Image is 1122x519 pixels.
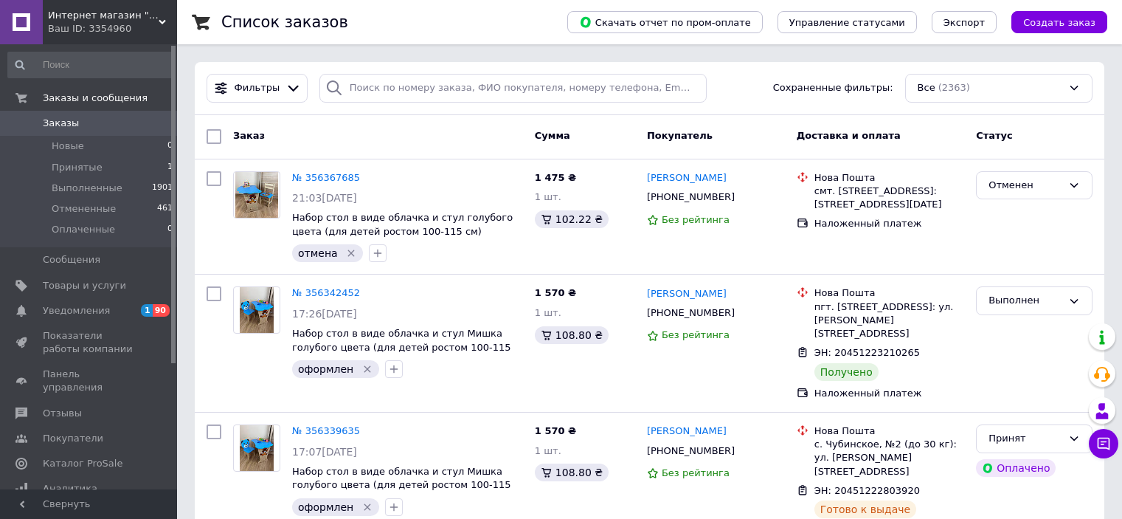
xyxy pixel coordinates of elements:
span: отмена [298,247,338,259]
div: с. Чубинское, №2 (до 30 кг): ул. [PERSON_NAME][STREET_ADDRESS] [814,438,964,478]
div: 108.80 ₴ [535,326,609,344]
span: ЭН: 20451223210265 [814,347,920,358]
span: Фильтры [235,81,280,95]
span: Скачать отчет по пром-оплате [579,16,751,29]
span: 1 570 ₴ [535,425,576,436]
a: [PERSON_NAME] [647,287,727,301]
span: 0 [167,140,173,153]
a: [PERSON_NAME] [647,171,727,185]
span: 0 [167,223,173,236]
div: [PHONE_NUMBER] [644,188,738,207]
div: Наложенный платеж [814,387,964,400]
span: Статус [976,130,1013,141]
span: 1 шт. [535,191,561,202]
span: Сохраненные фильтры: [773,81,893,95]
span: 1 570 ₴ [535,287,576,298]
span: 461 [157,202,173,216]
span: 1 шт. [535,445,561,456]
a: № 356367685 [292,172,360,183]
a: Фото товару [233,171,280,219]
div: 102.22 ₴ [535,210,609,228]
span: 90 [153,304,170,317]
span: 1 [167,161,173,174]
img: Фото товару [240,287,274,333]
span: Покупатели [43,432,103,445]
div: пгт. [STREET_ADDRESS]: ул. [PERSON_NAME][STREET_ADDRESS] [814,300,964,341]
span: Сообщения [43,253,100,267]
span: Интернет магазин "Tutmag" [48,9,159,22]
span: Набор стол в виде облачка и стул Мишка голубого цвета (для детей ростом 100-115 см) [292,466,510,504]
span: Аналитика [43,482,97,495]
a: Набор стол в виде облачка и стул голубого цвета (для детей ростом 100-115 см) [292,212,513,237]
button: Создать заказ [1011,11,1107,33]
span: 17:26[DATE] [292,308,357,320]
span: 1 [141,304,153,317]
button: Управление статусами [778,11,917,33]
span: Выполненные [52,182,122,195]
div: Готово к выдаче [814,501,916,518]
span: (2363) [938,82,970,93]
span: Без рейтинга [662,214,730,225]
span: Без рейтинга [662,329,730,340]
div: Выполнен [988,293,1062,309]
span: Заказы и сообщения [43,92,148,105]
input: Поиск [7,52,174,78]
div: Ваш ID: 3354960 [48,22,177,35]
a: № 356342452 [292,287,360,298]
div: [PHONE_NUMBER] [644,303,738,323]
button: Чат с покупателем [1089,429,1118,458]
a: № 356339635 [292,425,360,436]
span: Каталог ProSale [43,457,122,470]
span: Доставка и оплата [797,130,901,141]
div: [PHONE_NUMBER] [644,441,738,461]
a: Фото товару [233,286,280,334]
span: Отмененные [52,202,116,216]
a: Фото товару [233,425,280,472]
span: оформлен [298,363,353,375]
button: Скачать отчет по пром-оплате [567,11,763,33]
span: Управление статусами [789,17,905,28]
input: Поиск по номеру заказа, ФИО покупателя, номеру телефона, Email, номеру накладной [319,74,707,103]
div: смт. [STREET_ADDRESS]: [STREET_ADDRESS][DATE] [814,185,964,211]
img: Фото товару [240,425,274,471]
span: Принятые [52,161,103,174]
span: Заказы [43,117,79,130]
button: Экспорт [932,11,997,33]
span: Все [918,81,935,95]
div: Получено [814,363,879,381]
div: Нова Пошта [814,286,964,300]
span: оформлен [298,501,353,513]
span: Показатели работы компании [43,329,136,356]
svg: Удалить метку [361,363,373,375]
span: Заказ [233,130,265,141]
div: Нова Пошта [814,425,964,438]
span: Без рейтинга [662,467,730,478]
span: ЭН: 20451222803920 [814,485,920,496]
span: Оплаченные [52,223,115,236]
span: Товары и услуги [43,279,126,292]
span: 17:07[DATE] [292,446,357,458]
span: Создать заказ [1023,17,1095,28]
span: Отзывы [43,407,82,420]
span: 1 шт. [535,307,561,318]
span: Панель управления [43,368,136,394]
span: Экспорт [943,17,985,28]
div: Отменен [988,178,1062,193]
span: Покупатель [647,130,713,141]
span: 1901 [152,182,173,195]
div: 108.80 ₴ [535,464,609,481]
div: Принят [988,431,1062,447]
span: 1 475 ₴ [535,172,576,183]
span: Новые [52,140,84,153]
a: [PERSON_NAME] [647,425,727,439]
a: Создать заказ [997,16,1107,27]
div: Наложенный платеж [814,217,964,230]
a: Набор стол в виде облачка и стул Мишка голубого цвета (для детей ростом 100-115 см) [292,328,510,366]
span: Сумма [535,130,570,141]
div: Нова Пошта [814,171,964,185]
svg: Удалить метку [345,247,357,259]
svg: Удалить метку [361,501,373,513]
div: Оплачено [976,459,1056,477]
